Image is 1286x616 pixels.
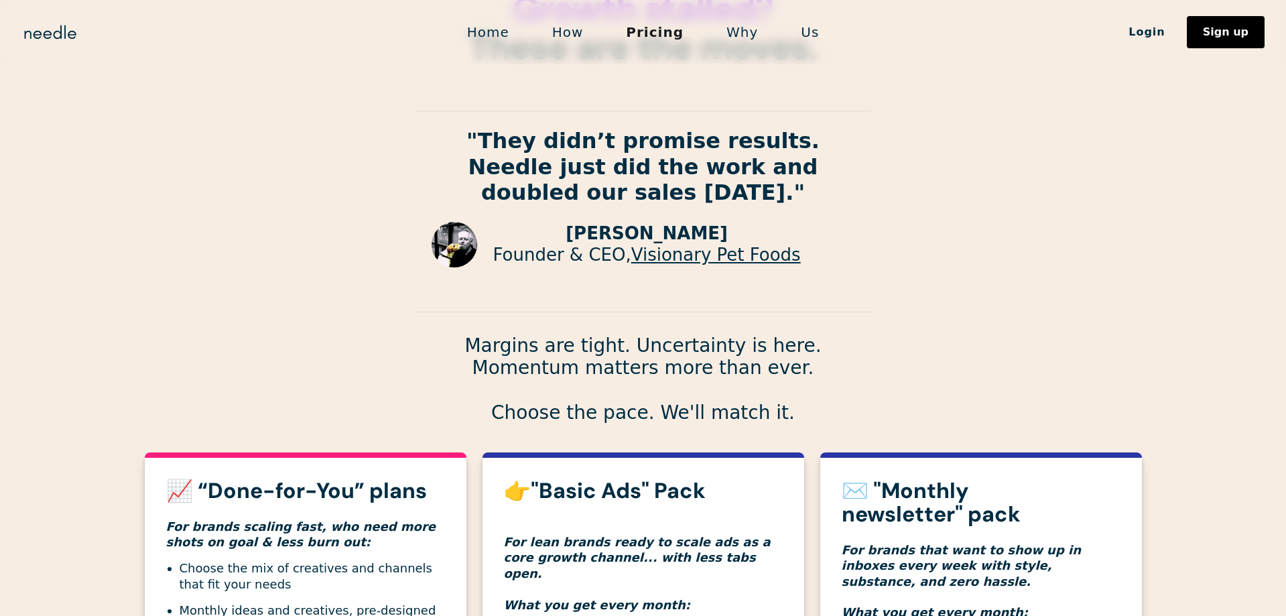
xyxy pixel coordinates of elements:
div: Sign up [1203,27,1248,38]
p: Founder & CEO, [493,245,801,265]
em: For lean brands ready to scale ads as a core growth channel... with less tabs open. What you get ... [504,535,771,612]
em: For brands scaling fast, who need more shots on goal & less burn out: [166,519,436,549]
p: Margins are tight. Uncertainty is here. Momentum matters more than ever. Choose the pace. We'll m... [415,334,871,424]
a: Pricing [604,18,705,46]
a: Login [1107,21,1187,44]
a: Visionary Pet Foods [631,245,801,265]
a: How [531,18,605,46]
p: [PERSON_NAME] [493,223,801,244]
a: Why [705,18,779,46]
strong: 👉"Basic Ads" Pack [504,477,706,505]
strong: "They didn’t promise results. Needle just did the work and doubled our sales [DATE]." [466,128,820,205]
a: Sign up [1187,16,1265,48]
a: Us [779,18,840,46]
a: Home [446,18,531,46]
h3: ✉️ "Monthly newsletter" pack [842,479,1120,526]
li: Choose the mix of creatives and channels that fit your needs [180,560,445,592]
h3: 📈 “Done-for-You” plans [166,479,445,503]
